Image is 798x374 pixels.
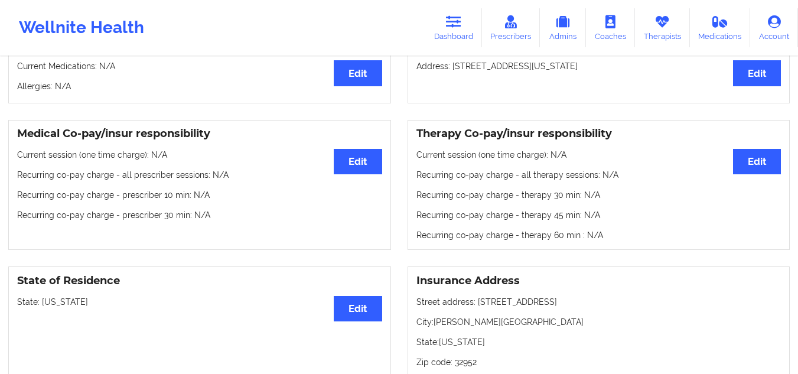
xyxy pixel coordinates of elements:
p: State: [US_STATE] [416,336,781,348]
p: Recurring co-pay charge - all therapy sessions : N/A [416,169,781,181]
button: Edit [334,296,382,321]
button: Edit [733,149,781,174]
a: Prescribers [482,8,540,47]
p: Current session (one time charge): N/A [17,149,382,161]
a: Account [750,8,798,47]
p: Current session (one time charge): N/A [416,149,781,161]
button: Edit [334,60,382,86]
h3: Medical Co-pay/insur responsibility [17,127,382,141]
button: Edit [733,60,781,86]
a: Medications [690,8,751,47]
a: Dashboard [425,8,482,47]
button: Edit [334,149,382,174]
p: Recurring co-pay charge - therapy 30 min : N/A [416,189,781,201]
p: Address: [STREET_ADDRESS][US_STATE] [416,60,781,72]
a: Therapists [635,8,690,47]
p: State: [US_STATE] [17,296,382,308]
p: Allergies: N/A [17,80,382,92]
a: Admins [540,8,586,47]
p: Recurring co-pay charge - prescriber 30 min : N/A [17,209,382,221]
p: Recurring co-pay charge - therapy 45 min : N/A [416,209,781,221]
p: City: [PERSON_NAME][GEOGRAPHIC_DATA] [416,316,781,328]
p: Recurring co-pay charge - therapy 60 min : N/A [416,229,781,241]
p: Zip code: 32952 [416,356,781,368]
h3: State of Residence [17,274,382,288]
p: Current Medications: N/A [17,60,382,72]
p: Recurring co-pay charge - all prescriber sessions : N/A [17,169,382,181]
h3: Therapy Co-pay/insur responsibility [416,127,781,141]
h3: Insurance Address [416,274,781,288]
p: Recurring co-pay charge - prescriber 10 min : N/A [17,189,382,201]
a: Coaches [586,8,635,47]
p: Street address: [STREET_ADDRESS] [416,296,781,308]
